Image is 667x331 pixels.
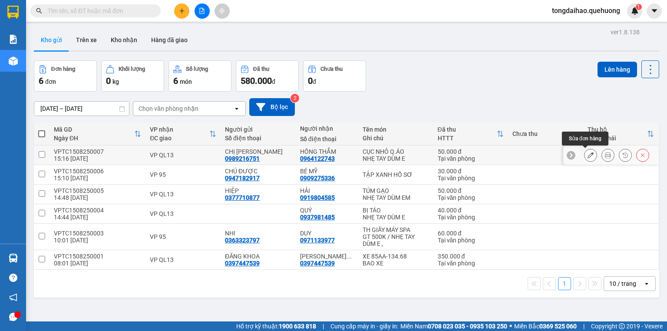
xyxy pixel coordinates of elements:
span: ... [347,253,352,260]
div: VP 95 [150,171,216,178]
div: Đơn hàng [51,66,75,72]
span: | [583,321,584,331]
div: VP nhận [150,126,209,133]
div: Số điện thoại [300,136,354,142]
div: BỊ TÁO [363,207,429,214]
div: ĐC giao [150,135,209,142]
span: copyright [619,323,625,329]
div: Trạng thái [588,135,647,142]
div: Đã thu [438,126,497,133]
button: Số lượng6món [168,60,231,92]
div: TH GIẤY MÁY SPA [363,226,429,233]
button: Bộ lọc [249,98,295,116]
div: 14:48 [DATE] [54,194,141,201]
span: Miền Nam [400,321,507,331]
div: 0363323797 [225,237,260,244]
div: Sửa đơn hàng [562,132,608,146]
button: caret-down [647,3,662,19]
div: Chưa thu [512,130,579,137]
div: VPTC1508250006 [54,168,141,175]
span: search [36,8,42,14]
div: 30.000 đ [438,168,504,175]
div: 0964122743 [300,155,335,162]
div: VPTC1508250007 [54,148,141,155]
span: 6 [39,76,43,86]
button: Đơn hàng6đơn [34,60,97,92]
div: 10:01 [DATE] [54,237,141,244]
div: TÚM GẠO [363,187,429,194]
input: Select a date range. [34,102,129,116]
th: Toggle SortBy [145,122,221,146]
div: NHI [225,230,291,237]
div: VPTC1508250003 [54,230,141,237]
div: VPTC1508250005 [54,187,141,194]
div: XE 85AA-134.68 [363,253,429,260]
div: ver 1.8.138 [611,27,640,37]
button: Chưa thu0đ [303,60,366,92]
div: Người nhận [300,125,354,132]
span: question-circle [9,274,17,282]
button: file-add [195,3,210,19]
div: HẢI [300,187,354,194]
div: 0397447539 [300,260,335,267]
th: Toggle SortBy [433,122,509,146]
div: TẬP XANH HỒ SƠ [363,171,429,178]
div: 15:16 [DATE] [54,155,141,162]
div: Người gửi [225,126,291,133]
div: 350.000 đ [438,253,504,260]
span: tongdaihao.quehuong [545,5,627,16]
div: Khối lượng [119,66,145,72]
svg: open [233,105,240,112]
span: đơn [45,78,56,85]
input: Tìm tên, số ĐT hoặc mã đơn [48,6,150,16]
span: Cung cấp máy in - giấy in: [330,321,398,331]
div: 15:10 [DATE] [54,175,141,182]
div: QUÝ [300,207,354,214]
span: đ [313,78,316,85]
div: Tại văn phòng [438,194,504,201]
div: 0909275336 [300,175,335,182]
button: Trên xe [69,30,104,50]
div: VPTC1508250001 [54,253,141,260]
div: 60.000 đ [438,230,504,237]
div: 40.000 đ [438,207,504,214]
button: aim [215,3,230,19]
div: Chưa thu [320,66,343,72]
svg: open [643,280,650,287]
div: 0947182917 [225,175,260,182]
button: 1 [558,277,571,290]
div: NGUYỄN ĐĂNG KHOA [300,253,354,260]
span: Miền Bắc [514,321,577,331]
strong: 1900 633 818 [279,323,316,330]
th: Toggle SortBy [50,122,145,146]
span: file-add [199,8,205,14]
button: Khối lượng0kg [101,60,164,92]
span: 580.000 [241,76,272,86]
div: ĐĂNG KHOA [225,253,291,260]
div: CHỊ CHI [225,148,291,155]
div: 0989216751 [225,155,260,162]
div: Thu hộ [588,126,647,133]
img: warehouse-icon [9,56,18,66]
div: NHẸ TAY DÙM E [363,214,429,221]
div: 50.000 đ [438,148,504,155]
button: Kho nhận [104,30,144,50]
div: 0397447539 [225,260,260,267]
div: NHẸ TAY DÙM E [363,155,429,162]
button: Đã thu580.000đ [236,60,299,92]
button: Kho gửi [34,30,69,50]
div: Số điện thoại [225,135,291,142]
div: BAO XE [363,260,429,267]
button: Hàng đã giao [144,30,195,50]
div: 0377710877 [225,194,260,201]
div: CHÚ ĐƯỢC [225,168,291,175]
span: món [180,78,192,85]
span: đ [272,78,275,85]
div: VP 95 [150,233,216,240]
div: Tại văn phòng [438,237,504,244]
span: plus [179,8,185,14]
img: solution-icon [9,35,18,44]
th: Toggle SortBy [583,122,658,146]
span: 1 [637,4,640,10]
div: VP QL13 [150,210,216,217]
